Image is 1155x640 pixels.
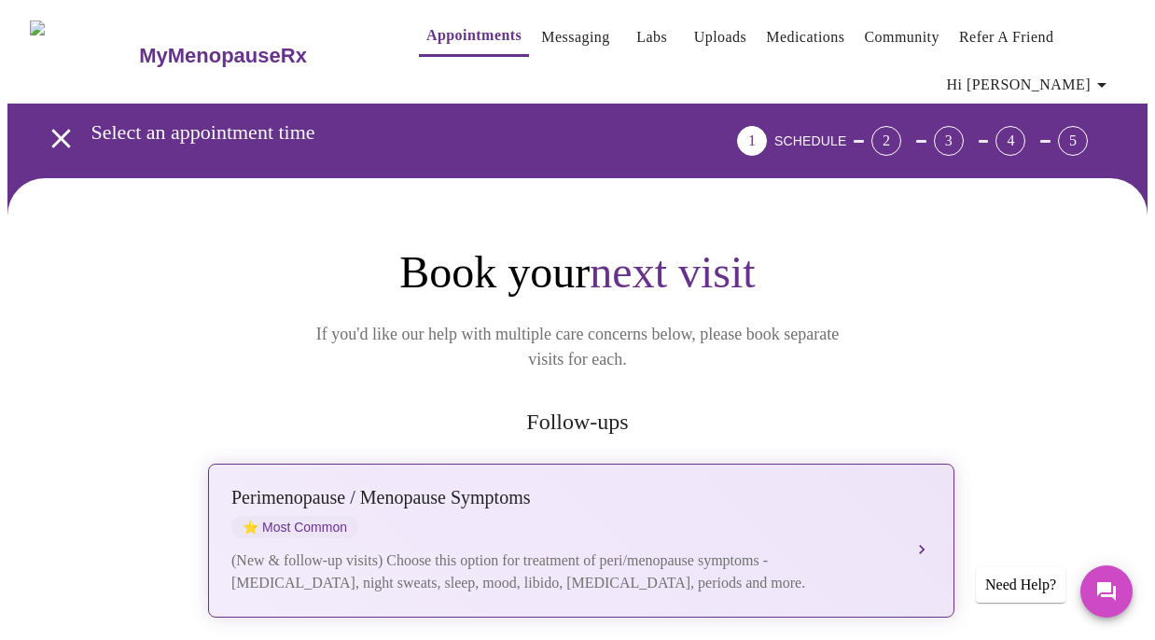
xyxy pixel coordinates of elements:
[934,126,964,156] div: 3
[243,520,258,535] span: star
[204,245,951,299] h1: Book your
[959,24,1054,50] a: Refer a Friend
[231,487,894,508] div: Perimenopause / Menopause Symptoms
[694,24,747,50] a: Uploads
[419,17,529,57] button: Appointments
[1080,565,1133,618] button: Messages
[231,516,358,538] span: Most Common
[426,22,522,49] a: Appointments
[139,44,307,68] h3: MyMenopauseRx
[231,550,894,594] div: (New & follow-up visits) Choose this option for treatment of peri/menopause symptoms - [MEDICAL_D...
[34,111,89,166] button: open drawer
[590,247,755,297] span: next visit
[204,410,951,435] h2: Follow-ups
[636,24,667,50] a: Labs
[939,66,1120,104] button: Hi [PERSON_NAME]
[687,19,755,56] button: Uploads
[541,24,609,50] a: Messaging
[856,19,947,56] button: Community
[208,464,954,618] button: Perimenopause / Menopause SymptomsstarMost Common(New & follow-up visits) Choose this option for ...
[864,24,939,50] a: Community
[976,567,1065,603] div: Need Help?
[774,133,846,148] span: SCHEDULE
[137,23,382,89] a: MyMenopauseRx
[766,24,844,50] a: Medications
[871,126,901,156] div: 2
[622,19,682,56] button: Labs
[91,120,633,145] h3: Select an appointment time
[1058,126,1088,156] div: 5
[290,322,865,372] p: If you'd like our help with multiple care concerns below, please book separate visits for each.
[947,72,1113,98] span: Hi [PERSON_NAME]
[737,126,767,156] div: 1
[758,19,852,56] button: Medications
[30,21,137,90] img: MyMenopauseRx Logo
[534,19,617,56] button: Messaging
[995,126,1025,156] div: 4
[952,19,1062,56] button: Refer a Friend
